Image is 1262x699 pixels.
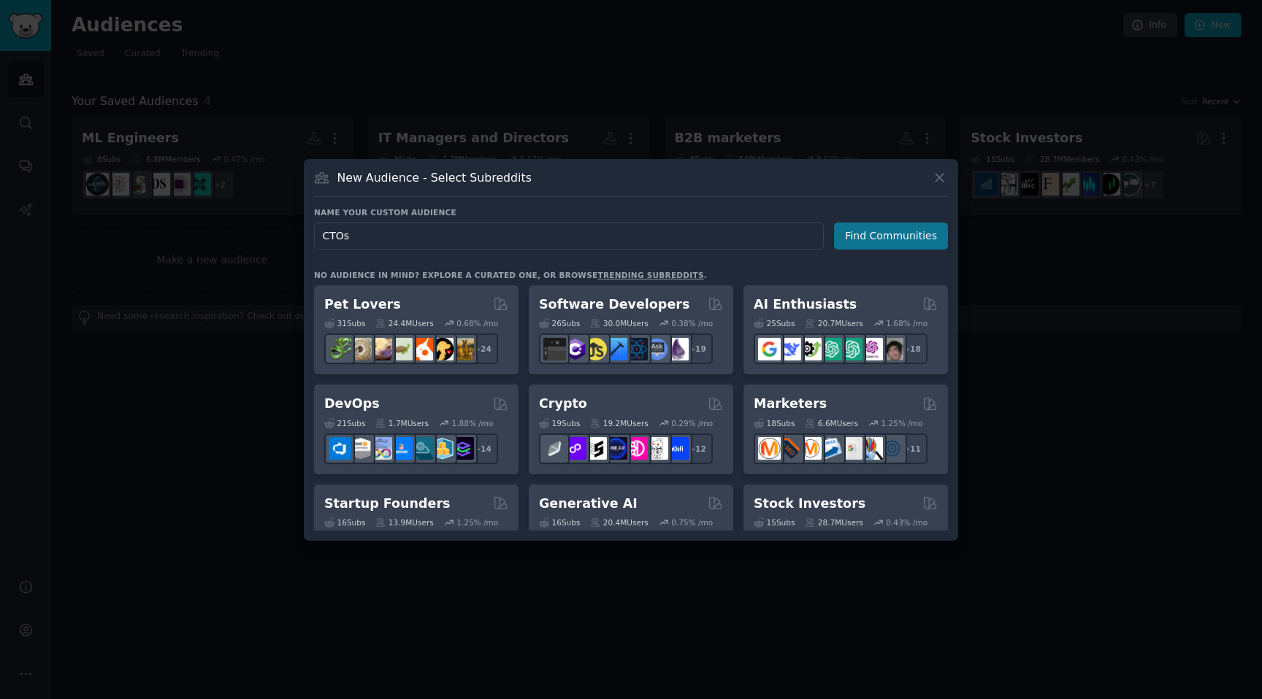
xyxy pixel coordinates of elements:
[805,418,858,428] div: 6.6M Users
[597,271,703,279] a: trending subreddits
[349,338,372,360] img: ballpython
[754,418,795,428] div: 18 Sub s
[666,338,689,360] img: elixir
[805,517,863,528] div: 28.7M Users
[590,517,648,528] div: 20.4M Users
[758,338,781,360] img: GoogleGeminiAI
[467,433,498,464] div: + 14
[805,318,863,328] div: 20.7M Users
[754,318,795,328] div: 25 Sub s
[834,223,948,250] button: Find Communities
[452,418,494,428] div: 1.88 % /mo
[467,333,498,364] div: + 24
[451,437,474,460] img: PlatformEngineers
[370,338,392,360] img: leopardgeckos
[881,437,903,460] img: OnlineMarketing
[456,318,498,328] div: 0.68 % /mo
[324,318,365,328] div: 31 Sub s
[754,517,795,528] div: 15 Sub s
[758,437,781,460] img: content_marketing
[375,418,429,428] div: 1.7M Users
[539,318,580,328] div: 26 Sub s
[897,433,928,464] div: + 11
[564,338,586,360] img: csharp
[779,437,801,460] img: bigseo
[451,338,474,360] img: dogbreed
[897,333,928,364] div: + 18
[314,270,707,280] div: No audience in mind? Explore a curated one, or browse .
[882,418,923,428] div: 1.25 % /mo
[375,517,433,528] div: 13.9M Users
[314,207,948,217] h3: Name your custom audience
[799,437,822,460] img: AskMarketing
[329,437,351,460] img: azuredevops
[324,418,365,428] div: 21 Sub s
[539,517,580,528] div: 16 Sub s
[314,223,824,250] input: Pick a short name, like "Digital Marketers" or "Movie-Goers"
[584,338,607,360] img: learnjavascript
[324,495,450,513] h2: Startup Founders
[539,418,580,428] div: 19 Sub s
[886,517,928,528] div: 0.43 % /mo
[754,495,865,513] h2: Stock Investors
[779,338,801,360] img: DeepSeek
[625,437,648,460] img: defiblockchain
[605,437,627,460] img: web3
[375,318,433,328] div: 24.4M Users
[860,437,883,460] img: MarketingResearch
[590,418,648,428] div: 19.2M Users
[799,338,822,360] img: AItoolsCatalog
[456,517,498,528] div: 1.25 % /mo
[543,338,566,360] img: software
[390,437,413,460] img: DevOpsLinks
[881,338,903,360] img: ArtificalIntelligence
[840,437,863,460] img: googleads
[682,333,713,364] div: + 19
[860,338,883,360] img: OpenAIDev
[324,395,380,413] h2: DevOps
[754,296,857,314] h2: AI Enthusiasts
[431,338,454,360] img: PetAdvice
[671,418,713,428] div: 0.29 % /mo
[410,437,433,460] img: platformengineering
[539,296,689,314] h2: Software Developers
[625,338,648,360] img: reactnative
[671,318,713,328] div: 0.38 % /mo
[539,495,638,513] h2: Generative AI
[337,170,532,185] h3: New Audience - Select Subreddits
[590,318,648,328] div: 30.0M Users
[682,433,713,464] div: + 12
[584,437,607,460] img: ethstaker
[646,437,668,460] img: CryptoNews
[819,338,842,360] img: chatgpt_promptDesign
[819,437,842,460] img: Emailmarketing
[671,517,713,528] div: 0.75 % /mo
[324,296,401,314] h2: Pet Lovers
[564,437,586,460] img: 0xPolygon
[431,437,454,460] img: aws_cdk
[410,338,433,360] img: cockatiel
[349,437,372,460] img: AWS_Certified_Experts
[324,517,365,528] div: 16 Sub s
[543,437,566,460] img: ethfinance
[329,338,351,360] img: herpetology
[539,395,587,413] h2: Crypto
[886,318,928,328] div: 1.68 % /mo
[370,437,392,460] img: Docker_DevOps
[666,437,689,460] img: defi_
[605,338,627,360] img: iOSProgramming
[840,338,863,360] img: chatgpt_prompts_
[390,338,413,360] img: turtle
[754,395,827,413] h2: Marketers
[646,338,668,360] img: AskComputerScience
